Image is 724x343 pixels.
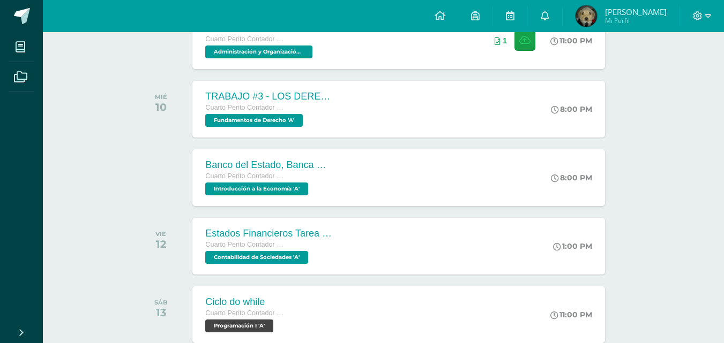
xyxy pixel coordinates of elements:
span: Cuarto Perito Contador con Orientación en Computación [205,172,286,180]
div: VIE [155,230,166,238]
div: Estados Financieros Tarea #67 [205,228,334,239]
span: Contabilidad de Sociedades 'A' [205,251,308,264]
span: Fundamentos de Derecho 'A' [205,114,303,127]
div: 10 [155,101,167,113]
div: 8:00 PM [551,104,592,114]
span: Introducción a la Economía 'A' [205,182,308,195]
div: TRABAJO #3 - LOS DERECHOS HUMANOS [205,91,334,102]
div: Banco del Estado, Banca Múltiple. [205,159,334,171]
div: 12 [155,238,166,250]
span: Programación I 'A' [205,319,273,332]
span: Cuarto Perito Contador con Orientación en Computación [205,35,286,43]
div: 1:00 PM [553,241,592,251]
span: Cuarto Perito Contador con Orientación en Computación [205,309,286,317]
div: 13 [154,306,168,319]
span: Mi Perfil [605,16,667,25]
div: 8:00 PM [551,173,592,182]
div: Ciclo do while [205,296,286,308]
div: MIÉ [155,93,167,101]
span: 1 [503,36,507,45]
span: Cuarto Perito Contador con Orientación en Computación [205,104,286,111]
img: daeaa040892bc679058b0148d52f2f96.png [576,5,597,27]
div: Archivos entregados [495,36,507,45]
span: Administración y Organización de Oficina 'A' [205,45,312,58]
div: 11:00 PM [550,310,592,319]
div: SÁB [154,299,168,306]
div: 11:00 PM [550,36,592,45]
span: [PERSON_NAME] [605,6,667,17]
span: Cuarto Perito Contador con Orientación en Computación [205,241,286,248]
